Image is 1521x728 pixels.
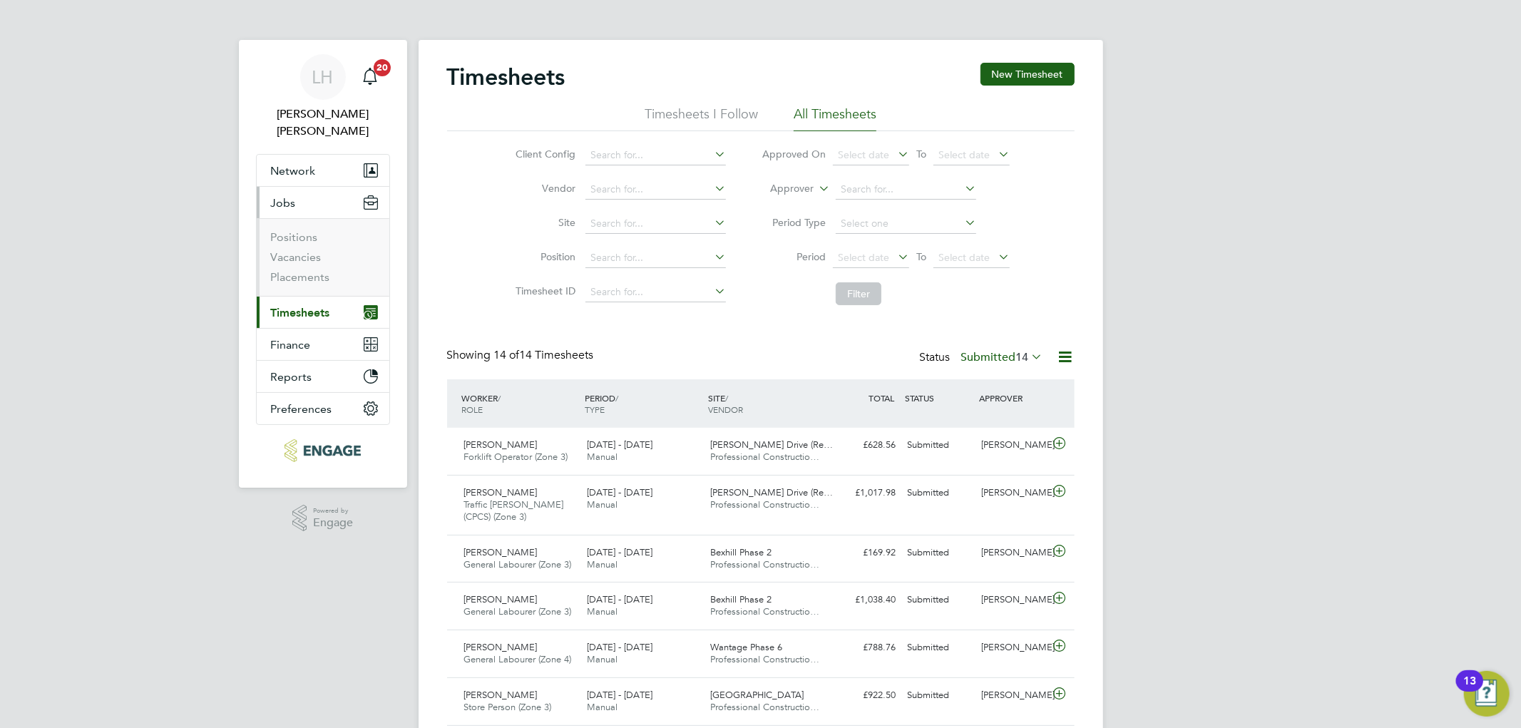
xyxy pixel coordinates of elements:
[920,348,1046,368] div: Status
[902,636,976,660] div: Submitted
[794,106,876,131] li: All Timesheets
[464,689,538,701] span: [PERSON_NAME]
[587,486,652,498] span: [DATE] - [DATE]
[710,593,772,605] span: Bexhill Phase 2
[585,248,726,268] input: Search for...
[828,481,902,505] div: £1,017.98
[902,385,976,411] div: STATUS
[257,155,389,186] button: Network
[585,282,726,302] input: Search for...
[464,641,538,653] span: [PERSON_NAME]
[710,451,819,463] span: Professional Constructio…
[705,385,828,422] div: SITE
[511,250,575,263] label: Position
[464,653,572,665] span: General Labourer (Zone 4)
[464,546,538,558] span: [PERSON_NAME]
[710,546,772,558] span: Bexhill Phase 2
[462,404,483,415] span: ROLE
[828,434,902,457] div: £628.56
[902,481,976,505] div: Submitted
[464,558,572,570] span: General Labourer (Zone 3)
[464,605,572,617] span: General Labourer (Zone 3)
[710,701,819,713] span: Professional Constructio…
[980,63,1075,86] button: New Timesheet
[836,180,976,200] input: Search for...
[271,196,296,210] span: Jobs
[1464,671,1510,717] button: Open Resource Center, 13 new notifications
[961,350,1043,364] label: Submitted
[374,59,391,76] span: 20
[257,187,389,218] button: Jobs
[975,541,1050,565] div: [PERSON_NAME]
[615,392,618,404] span: /
[587,689,652,701] span: [DATE] - [DATE]
[464,701,552,713] span: Store Person (Zone 3)
[271,270,330,284] a: Placements
[587,498,618,511] span: Manual
[285,439,361,462] img: pcrnet-logo-retina.png
[710,641,782,653] span: Wantage Phase 6
[256,54,390,140] a: LH[PERSON_NAME] [PERSON_NAME]
[902,434,976,457] div: Submitted
[762,250,826,263] label: Period
[902,541,976,565] div: Submitted
[257,393,389,424] button: Preferences
[938,251,990,264] span: Select date
[587,546,652,558] span: [DATE] - [DATE]
[828,588,902,612] div: £1,038.40
[912,247,931,266] span: To
[587,641,652,653] span: [DATE] - [DATE]
[271,250,322,264] a: Vacancies
[464,439,538,451] span: [PERSON_NAME]
[587,653,618,665] span: Manual
[585,404,605,415] span: TYPE
[710,653,819,665] span: Professional Constructio…
[511,182,575,195] label: Vendor
[975,385,1050,411] div: APPROVER
[708,404,743,415] span: VENDOR
[271,402,332,416] span: Preferences
[464,486,538,498] span: [PERSON_NAME]
[762,216,826,229] label: Period Type
[511,216,575,229] label: Site
[710,486,833,498] span: [PERSON_NAME] Drive (Re…
[585,214,726,234] input: Search for...
[587,605,618,617] span: Manual
[710,558,819,570] span: Professional Constructio…
[762,148,826,160] label: Approved On
[511,284,575,297] label: Timesheet ID
[975,684,1050,707] div: [PERSON_NAME]
[257,361,389,392] button: Reports
[257,218,389,296] div: Jobs
[464,593,538,605] span: [PERSON_NAME]
[356,54,384,100] a: 20
[912,145,931,163] span: To
[902,684,976,707] div: Submitted
[587,593,652,605] span: [DATE] - [DATE]
[836,214,976,234] input: Select one
[256,106,390,140] span: Lee Hall
[587,451,618,463] span: Manual
[710,689,804,701] span: [GEOGRAPHIC_DATA]
[938,148,990,161] span: Select date
[587,701,618,713] span: Manual
[902,588,976,612] div: Submitted
[749,182,814,196] label: Approver
[447,63,565,91] h2: Timesheets
[313,517,353,529] span: Engage
[292,505,353,532] a: Powered byEngage
[271,230,318,244] a: Positions
[710,498,819,511] span: Professional Constructio…
[447,348,597,363] div: Showing
[271,306,330,319] span: Timesheets
[498,392,501,404] span: /
[239,40,407,488] nav: Main navigation
[271,338,311,352] span: Finance
[464,451,568,463] span: Forklift Operator (Zone 3)
[645,106,758,131] li: Timesheets I Follow
[256,439,390,462] a: Go to home page
[585,145,726,165] input: Search for...
[494,348,520,362] span: 14 of
[725,392,728,404] span: /
[271,164,316,178] span: Network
